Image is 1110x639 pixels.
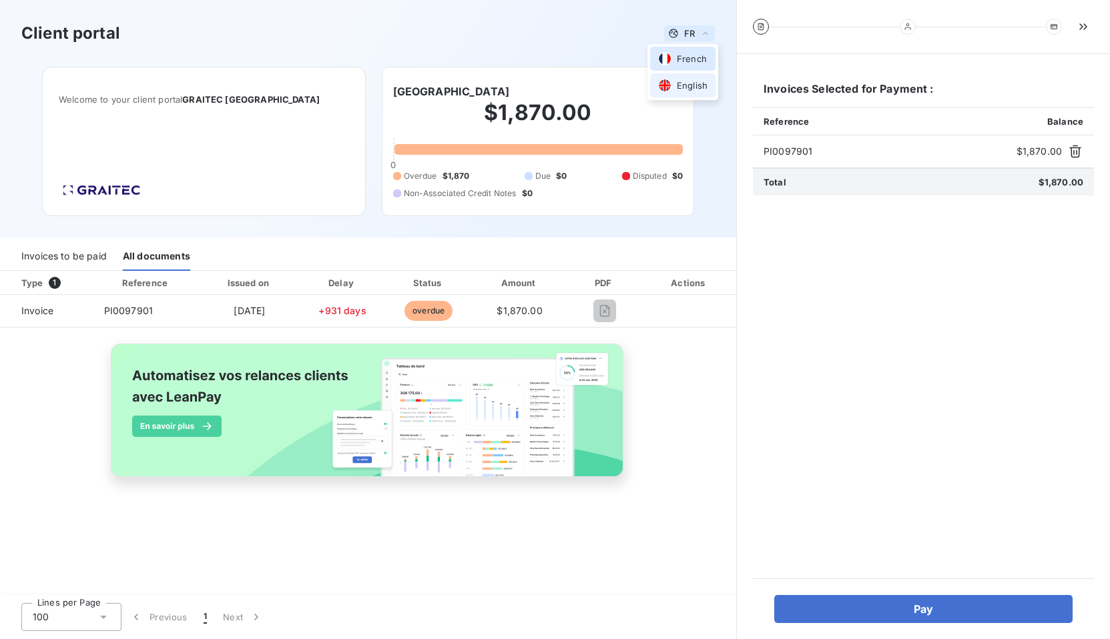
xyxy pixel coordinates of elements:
[234,305,265,316] span: [DATE]
[13,276,91,289] div: Type
[393,83,510,99] h6: [GEOGRAPHIC_DATA]
[390,159,396,170] span: 0
[11,304,83,317] span: Invoice
[535,170,551,182] span: Due
[497,305,542,316] span: $1,870.00
[123,243,190,271] div: All documents
[99,336,638,500] img: banner
[764,145,1011,158] span: PI0097901
[121,603,196,631] button: Previous
[59,94,349,105] span: Welcome to your client portal
[753,81,1094,107] h6: Invoices Selected for Payment :
[443,170,470,182] span: $1,870
[196,603,215,631] button: 1
[475,276,564,289] div: Amount
[645,276,734,289] div: Actions
[21,243,107,271] div: Invoices to be paid
[556,170,567,182] span: $0
[33,610,49,624] span: 100
[21,21,120,45] h3: Client portal
[1047,116,1083,127] span: Balance
[104,305,153,316] span: PI0097901
[59,181,144,199] img: Company logo
[1039,177,1083,187] span: $1,870.00
[764,116,809,127] span: Reference
[677,79,708,92] span: English
[303,276,382,289] div: Delay
[404,170,437,182] span: Overdue
[569,276,640,289] div: PDF
[393,99,683,139] h2: $1,870.00
[318,305,366,316] span: +931 days
[672,170,683,182] span: $0
[182,94,320,105] span: GRAITEC [GEOGRAPHIC_DATA]
[633,170,667,182] span: Disputed
[404,301,453,321] span: overdue
[677,53,707,65] span: French
[1017,145,1062,158] span: $1,870.00
[404,187,517,199] span: Non-Associated Credit Notes
[202,276,298,289] div: Issued on
[215,603,271,631] button: Next
[49,277,61,289] span: 1
[122,277,168,288] div: Reference
[774,595,1073,623] button: Pay
[764,177,786,187] span: Total
[204,610,207,624] span: 1
[387,276,470,289] div: Status
[684,28,695,39] span: FR
[522,187,533,199] span: $0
